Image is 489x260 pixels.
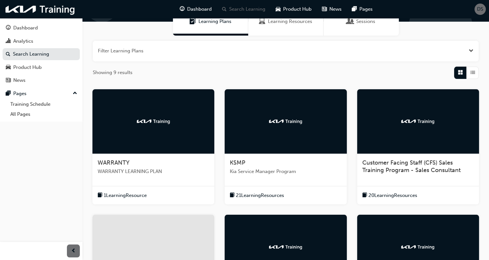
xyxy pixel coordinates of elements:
span: DS [477,5,483,13]
span: Product Hub [283,5,312,13]
span: search-icon [222,5,227,13]
button: book-icon20LearningResources [362,191,417,200]
span: search-icon [6,51,10,57]
span: book-icon [98,191,102,200]
span: news-icon [322,5,327,13]
div: Dashboard [13,24,38,32]
span: pages-icon [6,91,11,97]
img: kia-training [400,244,436,250]
button: DS [474,4,486,15]
span: Learning Plans [189,18,196,25]
button: Open the filter [469,47,473,55]
span: Learning Plans [198,18,231,25]
span: 20 Learning Resources [368,192,417,199]
div: Pages [13,90,27,97]
span: car-icon [276,5,281,13]
span: book-icon [362,191,367,200]
span: up-icon [73,89,77,98]
span: 1 Learning Resource [104,192,147,199]
span: KSMP [230,159,245,166]
a: kia-trainingWARRANTYWARRANTY LEARNING PLANbook-icon1LearningResource [92,89,214,205]
a: All Pages [8,109,80,119]
button: DashboardAnalyticsSearch LearningProduct HubNews [3,21,80,88]
button: Pages [3,88,80,100]
div: Analytics [13,38,33,45]
span: guage-icon [180,5,185,13]
img: kia-training [268,118,303,125]
span: Sessions [356,18,375,25]
span: Grid [458,69,463,76]
a: Product Hub [3,61,80,73]
span: chart-icon [6,38,11,44]
span: pages-icon [352,5,357,13]
img: kia-training [268,244,303,250]
span: car-icon [6,65,11,70]
img: kia-training [136,118,171,125]
span: Dashboard [187,5,212,13]
span: Sessions [347,18,354,25]
div: Product Hub [13,64,42,71]
span: WARRANTY [98,159,130,166]
img: kia-training [400,118,436,125]
span: news-icon [6,78,11,83]
span: WARRANTY LEARNING PLAN [98,168,209,175]
a: car-iconProduct Hub [271,3,317,16]
span: Learning Resources [268,18,312,25]
span: Showing 9 results [93,69,133,76]
a: News [3,74,80,86]
a: Training Schedule [8,99,80,109]
a: SessionsSessions [324,7,399,36]
a: guage-iconDashboard [175,3,217,16]
a: search-iconSearch Learning [217,3,271,16]
span: List [470,69,475,76]
a: Learning PlansLearning Plans [173,7,248,36]
a: kia-trainingKSMPKia Service Manager Programbook-icon21LearningResources [225,89,346,205]
div: News [13,77,26,84]
a: news-iconNews [317,3,347,16]
span: Learning Resources [259,18,265,25]
span: guage-icon [6,25,11,31]
a: Dashboard [3,22,80,34]
span: Kia Service Manager Program [230,168,341,175]
span: 21 Learning Resources [236,192,284,199]
span: Pages [359,5,373,13]
span: prev-icon [71,247,76,255]
a: Learning ResourcesLearning Resources [248,7,324,36]
img: kia-training [3,3,78,16]
button: book-icon21LearningResources [230,191,284,200]
span: Customer Facing Staff (CFS) Sales Training Program - Sales Consultant [362,159,461,174]
a: Search Learning [3,48,80,60]
a: kia-trainingCustomer Facing Staff (CFS) Sales Training Program - Sales Consultantbook-icon20Learn... [357,89,479,205]
span: News [329,5,342,13]
a: pages-iconPages [347,3,378,16]
button: book-icon1LearningResource [98,191,147,200]
a: Analytics [3,35,80,47]
span: Search Learning [229,5,265,13]
span: book-icon [230,191,235,200]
